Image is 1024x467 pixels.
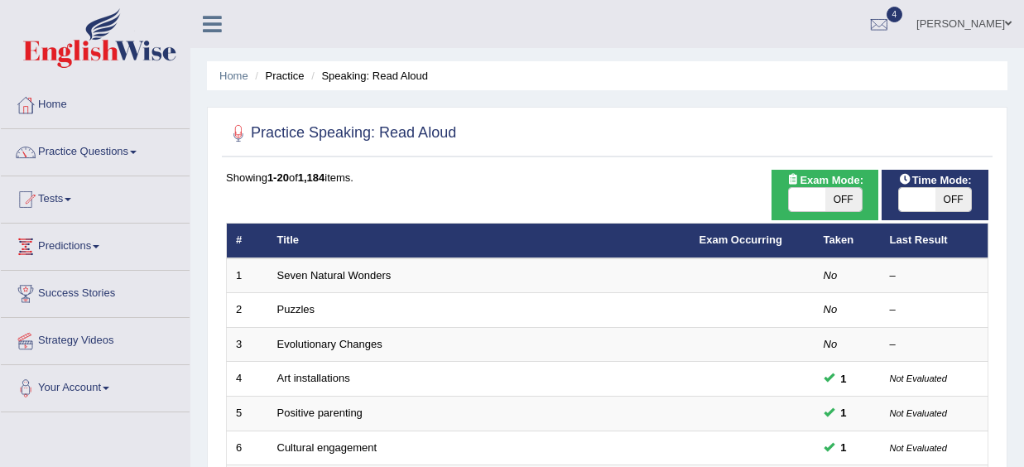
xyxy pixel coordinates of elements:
li: Speaking: Read Aloud [307,68,428,84]
div: Show exams occurring in exams [772,170,878,220]
span: You can still take this question [834,370,853,388]
td: 1 [227,258,268,293]
a: Evolutionary Changes [277,338,382,350]
small: Not Evaluated [890,408,947,418]
span: You can still take this question [834,404,853,421]
li: Practice [251,68,304,84]
em: No [824,269,838,282]
a: Art installations [277,372,350,384]
a: Exam Occurring [699,233,782,246]
td: 4 [227,362,268,397]
a: Seven Natural Wonders [277,269,392,282]
a: Your Account [1,365,190,407]
td: 5 [227,397,268,431]
a: Home [219,70,248,82]
a: Success Stories [1,271,190,312]
span: Time Mode: [892,171,978,189]
span: You can still take this question [834,439,853,456]
td: 2 [227,293,268,328]
small: Not Evaluated [890,373,947,383]
span: 4 [887,7,903,22]
td: 6 [227,431,268,465]
a: Puzzles [277,303,315,315]
th: Last Result [881,224,988,258]
th: # [227,224,268,258]
em: No [824,303,838,315]
span: Exam Mode: [780,171,869,189]
a: Home [1,82,190,123]
div: Showing of items. [226,170,988,185]
a: Positive parenting [277,407,363,419]
div: – [890,268,979,284]
span: OFF [935,188,972,211]
a: Practice Questions [1,129,190,171]
a: Tests [1,176,190,218]
div: – [890,337,979,353]
small: Not Evaluated [890,443,947,453]
th: Taken [815,224,881,258]
h2: Practice Speaking: Read Aloud [226,121,456,146]
td: 3 [227,327,268,362]
th: Title [268,224,690,258]
a: Strategy Videos [1,318,190,359]
b: 1-20 [267,171,289,184]
a: Cultural engagement [277,441,377,454]
b: 1,184 [298,171,325,184]
span: OFF [825,188,862,211]
em: No [824,338,838,350]
a: Predictions [1,224,190,265]
div: – [890,302,979,318]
